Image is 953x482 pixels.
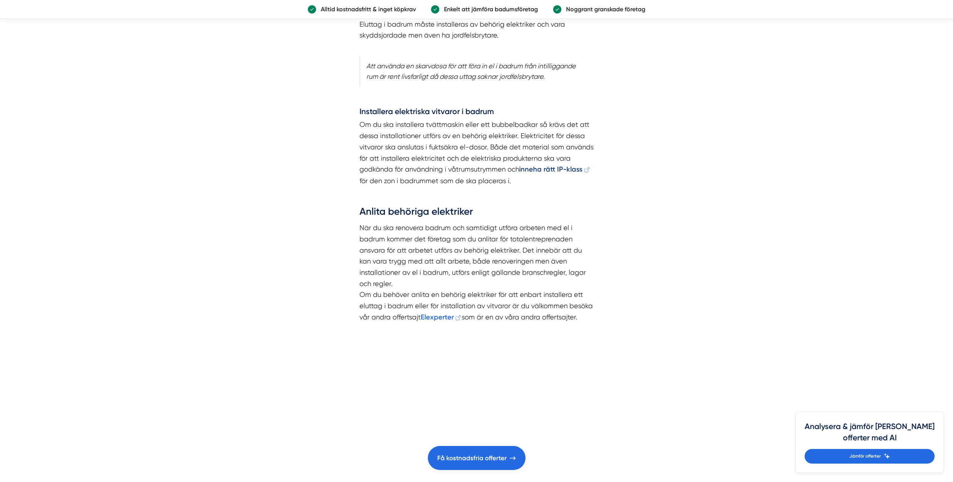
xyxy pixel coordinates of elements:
[849,453,881,460] span: Jämför offerter
[359,56,594,87] blockquote: Att använda en skarvdosa för att föra in el i badrum från intilliggande rum är rent livsfarligt d...
[421,313,454,321] strong: Elexperter
[359,106,594,119] h4: Installera elektriska vitvaror i badrum
[562,5,645,14] p: Noggrant granskade företag
[359,205,594,222] h3: Anlita behöriga elektriker
[437,453,507,463] span: Få kostnadsfria offerter
[805,449,935,464] a: Jämför offerter
[421,313,462,321] a: Elexperter
[519,165,583,173] strong: inneha rätt IP-klass
[519,165,591,173] a: inneha rätt IP-klass
[428,446,526,470] a: Få kostnadsfria offerter
[439,5,538,14] p: Enkelt att jämföra badumsföretag
[359,222,594,323] p: När du ska renovera badrum och samtidigt utföra arbeten med el i badrum kommer det företag som du...
[805,421,935,449] h4: Analysera & jämför [PERSON_NAME] offerter med AI
[316,5,416,14] p: Alltid kostnadsfritt & inget köpkrav
[359,119,594,186] p: Om du ska installera tvättmaskin eller ett bubbelbadkar så krävs det att dessa installationer utf...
